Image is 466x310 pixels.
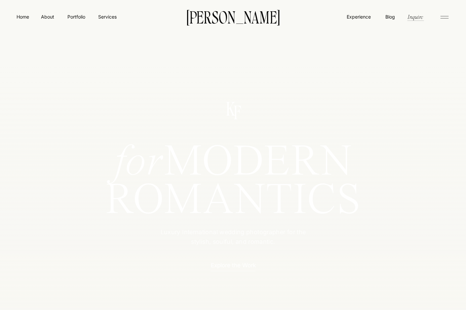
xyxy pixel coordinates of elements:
a: Experience [346,13,371,20]
a: Inquire [407,13,424,21]
i: for [114,141,164,185]
p: F [228,103,246,120]
p: K [221,99,240,116]
a: Home [15,13,30,20]
a: Explore the Work [204,261,262,268]
h1: ROMANTICS [81,182,385,218]
a: Portfolio [64,13,88,20]
a: Services [97,13,117,20]
a: Blog [384,13,396,20]
a: About [40,13,55,20]
a: [PERSON_NAME] [176,10,290,24]
p: Luxury International wedding photographer for the stylish, soulful, and romantic. [151,228,316,247]
h1: MODERN [81,144,385,176]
